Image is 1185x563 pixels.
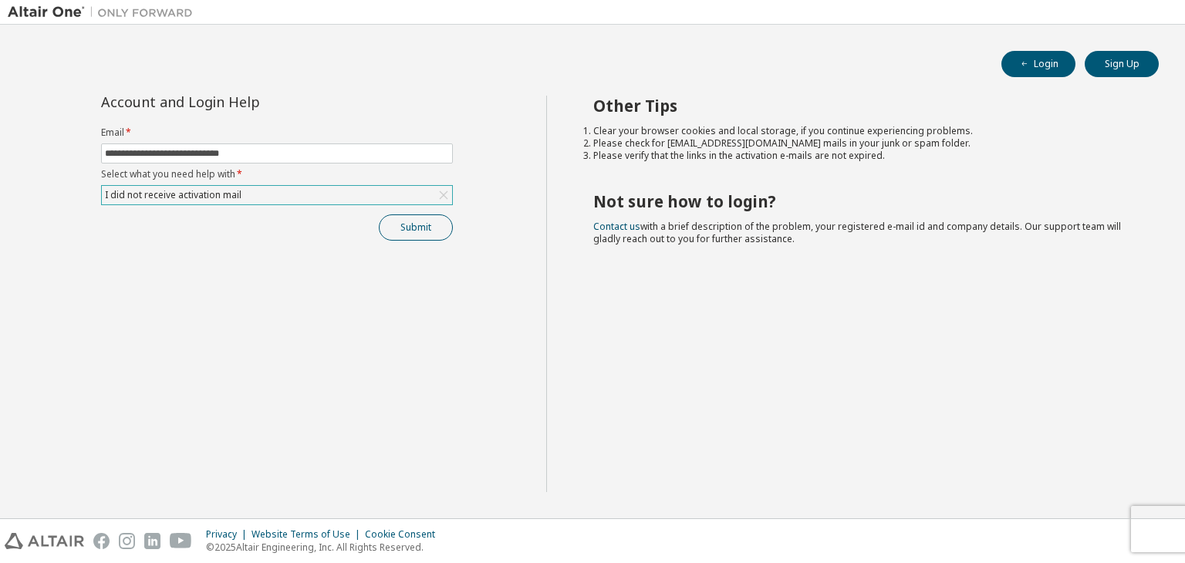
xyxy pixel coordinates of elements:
[593,125,1132,137] li: Clear your browser cookies and local storage, if you continue experiencing problems.
[144,533,160,549] img: linkedin.svg
[119,533,135,549] img: instagram.svg
[379,214,453,241] button: Submit
[365,528,444,541] div: Cookie Consent
[593,96,1132,116] h2: Other Tips
[252,528,365,541] div: Website Terms of Use
[593,137,1132,150] li: Please check for [EMAIL_ADDRESS][DOMAIN_NAME] mails in your junk or spam folder.
[170,533,192,549] img: youtube.svg
[5,533,84,549] img: altair_logo.svg
[8,5,201,20] img: Altair One
[206,528,252,541] div: Privacy
[1085,51,1159,77] button: Sign Up
[101,126,453,139] label: Email
[593,191,1132,211] h2: Not sure how to login?
[103,187,244,204] div: I did not receive activation mail
[206,541,444,554] p: © 2025 Altair Engineering, Inc. All Rights Reserved.
[593,150,1132,162] li: Please verify that the links in the activation e-mails are not expired.
[101,96,383,108] div: Account and Login Help
[93,533,110,549] img: facebook.svg
[102,186,452,204] div: I did not receive activation mail
[1001,51,1075,77] button: Login
[101,168,453,180] label: Select what you need help with
[593,220,640,233] a: Contact us
[593,220,1121,245] span: with a brief description of the problem, your registered e-mail id and company details. Our suppo...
